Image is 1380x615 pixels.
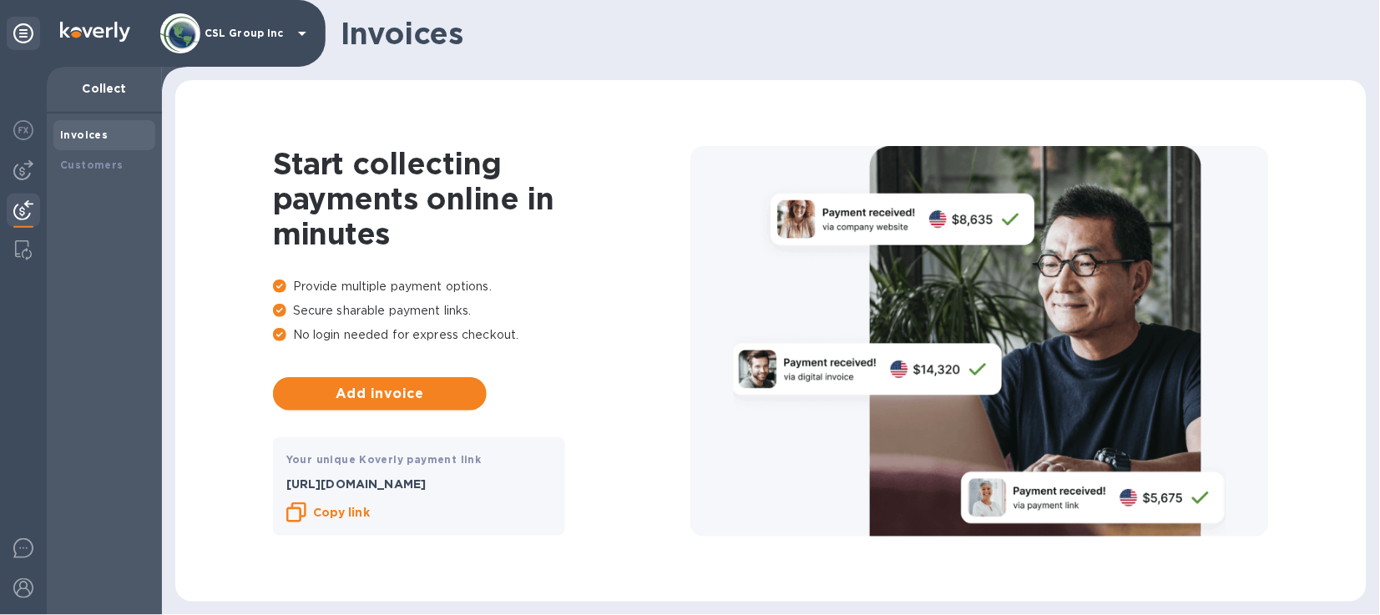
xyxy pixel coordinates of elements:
h1: Invoices [341,16,1353,51]
b: Your unique Koverly payment link [286,453,482,466]
p: Secure sharable payment links. [273,302,690,320]
h1: Start collecting payments online in minutes [273,146,690,251]
p: [URL][DOMAIN_NAME] [286,476,552,492]
p: CSL Group Inc [205,28,288,39]
span: Add invoice [286,384,473,404]
img: Foreign exchange [13,120,33,140]
b: Customers [60,159,124,171]
p: Provide multiple payment options. [273,278,690,295]
button: Add invoice [273,377,487,411]
p: No login needed for express checkout. [273,326,690,344]
img: Logo [60,22,130,42]
p: Collect [60,80,149,97]
b: Copy link [313,506,370,519]
b: Invoices [60,129,108,141]
div: Unpin categories [7,17,40,50]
